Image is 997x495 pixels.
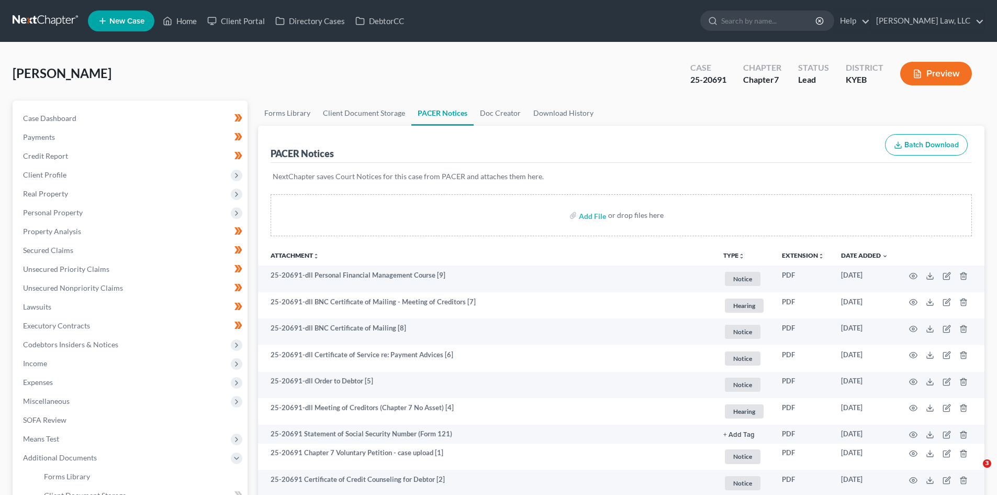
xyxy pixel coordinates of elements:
[23,415,66,424] span: SOFA Review
[723,323,765,340] a: Notice
[258,398,715,425] td: 25-20691-dll Meeting of Creditors (Chapter 7 No Asset) [4]
[350,12,409,30] a: DebtorCC
[23,378,53,387] span: Expenses
[23,302,51,311] span: Lawsuits
[833,372,897,399] td: [DATE]
[23,246,73,255] span: Secured Claims
[798,74,829,86] div: Lead
[23,453,97,462] span: Additional Documents
[841,251,888,259] a: Date Added expand_more
[23,170,66,179] span: Client Profile
[15,222,248,241] a: Property Analysis
[725,325,760,339] span: Notice
[317,101,411,126] a: Client Document Storage
[723,432,755,438] button: + Add Tag
[871,12,984,30] a: [PERSON_NAME] Law, LLC
[818,253,824,259] i: unfold_more
[725,449,760,464] span: Notice
[833,425,897,444] td: [DATE]
[258,266,715,292] td: 25-20691-dll Personal Financial Management Course [9]
[774,345,833,372] td: PDF
[15,279,248,298] a: Unsecured Nonpriority Claims
[723,403,765,420] a: Hearing
[723,429,765,439] a: + Add Tag
[258,444,715,470] td: 25-20691 Chapter 7 Voluntary Petition - case upload [1]
[15,298,248,316] a: Lawsuits
[474,101,527,126] a: Doc Creator
[904,140,959,149] span: Batch Download
[774,266,833,292] td: PDF
[723,475,765,492] a: Notice
[774,318,833,345] td: PDF
[725,378,760,392] span: Notice
[723,448,765,465] a: Notice
[782,251,824,259] a: Extensionunfold_more
[833,398,897,425] td: [DATE]
[271,147,334,160] div: PACER Notices
[258,345,715,372] td: 25-20691-dll Certificate of Service re: Payment Advices [6]
[13,65,111,81] span: [PERSON_NAME]
[774,444,833,470] td: PDF
[725,476,760,490] span: Notice
[15,260,248,279] a: Unsecured Priority Claims
[36,467,248,486] a: Forms Library
[774,372,833,399] td: PDF
[833,292,897,319] td: [DATE]
[23,189,68,198] span: Real Property
[690,74,726,86] div: 25-20691
[258,372,715,399] td: 25-20691-dll Order to Debtor [5]
[723,270,765,288] a: Notice
[723,376,765,393] a: Notice
[15,241,248,260] a: Secured Claims
[846,74,883,86] div: KYEB
[833,318,897,345] td: [DATE]
[271,251,319,259] a: Attachmentunfold_more
[44,472,90,481] span: Forms Library
[273,171,970,182] p: NextChapter saves Court Notices for this case from PACER and attaches them here.
[833,345,897,372] td: [DATE]
[527,101,600,126] a: Download History
[23,321,90,330] span: Executory Contracts
[23,434,59,443] span: Means Test
[411,101,474,126] a: PACER Notices
[23,227,81,236] span: Property Analysis
[882,253,888,259] i: expand_more
[774,398,833,425] td: PDF
[23,133,55,141] span: Payments
[23,397,70,405] span: Miscellaneous
[23,265,109,273] span: Unsecured Priority Claims
[23,151,68,160] span: Credit Report
[258,318,715,345] td: 25-20691-dll BNC Certificate of Mailing [8]
[725,351,760,366] span: Notice
[835,12,870,30] a: Help
[833,266,897,292] td: [DATE]
[313,253,319,259] i: unfold_more
[900,62,972,85] button: Preview
[23,208,83,217] span: Personal Property
[721,11,817,30] input: Search by name...
[774,425,833,444] td: PDF
[774,74,779,84] span: 7
[23,340,118,349] span: Codebtors Insiders & Notices
[258,425,715,444] td: 25-20691 Statement of Social Security Number (Form 121)
[15,316,248,335] a: Executory Contracts
[23,283,123,292] span: Unsecured Nonpriority Claims
[15,147,248,166] a: Credit Report
[846,62,883,74] div: District
[725,299,764,313] span: Hearing
[109,17,144,25] span: New Case
[690,62,726,74] div: Case
[743,62,781,74] div: Chapter
[270,12,350,30] a: Directory Cases
[15,411,248,430] a: SOFA Review
[15,128,248,147] a: Payments
[723,252,745,259] button: TYPEunfold_more
[833,444,897,470] td: [DATE]
[798,62,829,74] div: Status
[202,12,270,30] a: Client Portal
[23,359,47,368] span: Income
[723,350,765,367] a: Notice
[258,292,715,319] td: 25-20691-dll BNC Certificate of Mailing - Meeting of Creditors [7]
[23,114,76,123] span: Case Dashboard
[158,12,202,30] a: Home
